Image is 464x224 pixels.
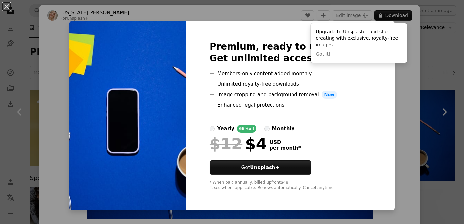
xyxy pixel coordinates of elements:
[270,145,301,151] span: per month *
[272,125,295,133] div: monthly
[250,165,279,170] strong: Unsplash+
[210,135,242,152] span: $12
[69,21,186,210] img: premium_photo-1680709373720-0a6baadc2a63
[210,160,311,175] button: GetUnsplash+
[264,126,270,131] input: monthly
[270,139,301,145] span: USD
[210,91,371,99] li: Image cropping and background removal
[217,125,234,133] div: yearly
[311,23,407,63] div: Upgrade to Unsplash+ and start creating with exclusive, royalty-free images.
[210,41,371,64] h2: Premium, ready to use images. Get unlimited access.
[237,125,256,133] div: 66% off
[322,91,337,99] span: New
[210,126,215,131] input: yearly66%off
[210,180,371,190] div: * When paid annually, billed upfront $48 Taxes where applicable. Renews automatically. Cancel any...
[210,80,371,88] li: Unlimited royalty-free downloads
[210,135,267,152] div: $4
[210,70,371,78] li: Members-only content added monthly
[316,51,330,57] button: Got it!
[210,101,371,109] li: Enhanced legal protections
